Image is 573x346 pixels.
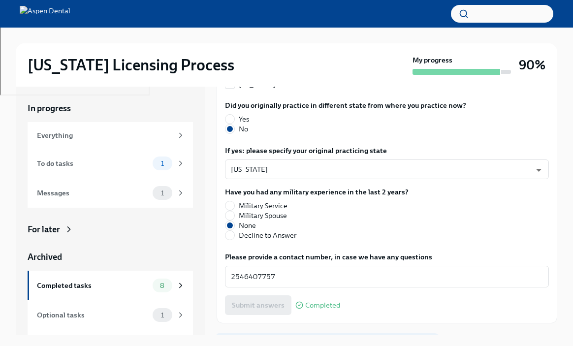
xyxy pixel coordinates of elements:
a: Completed tasks8 [28,271,193,300]
div: Optional tasks [37,310,149,320]
div: [US_STATE] [225,159,549,179]
a: In progress [28,102,193,114]
span: No [239,124,248,134]
span: None [239,220,256,230]
div: Completed tasks [37,280,149,291]
div: For later [28,223,60,235]
label: Have you had any military experience in the last 2 years? [225,187,409,197]
strong: My progress [413,55,452,65]
span: 1 [155,160,170,167]
div: Messages [37,188,149,198]
h2: [US_STATE] Licensing Process [28,55,234,75]
label: Did you originally practice in different state from where you practice now? [225,100,466,110]
h3: 90% [519,56,545,74]
div: Everything [37,130,172,141]
a: For later [28,223,193,235]
label: Please provide a contact number, in case we have any questions [225,252,549,262]
span: Decline to Answer [239,230,296,240]
span: Military Spouse [239,211,287,220]
a: Archived [28,251,193,263]
a: Everything [28,122,193,149]
span: 1 [155,189,170,197]
span: 8 [154,282,170,289]
span: Yes [239,114,249,124]
a: To do tasks1 [28,149,193,178]
a: Optional tasks1 [28,300,193,330]
label: If yes: please specify your original practicing state [225,146,549,156]
textarea: 2546407757 [231,271,543,283]
img: Aspen Dental [20,6,70,22]
span: 1 [155,312,170,319]
span: Military Service [239,201,287,211]
span: Completed [305,302,340,309]
a: Messages1 [28,178,193,208]
div: To do tasks [37,158,149,169]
